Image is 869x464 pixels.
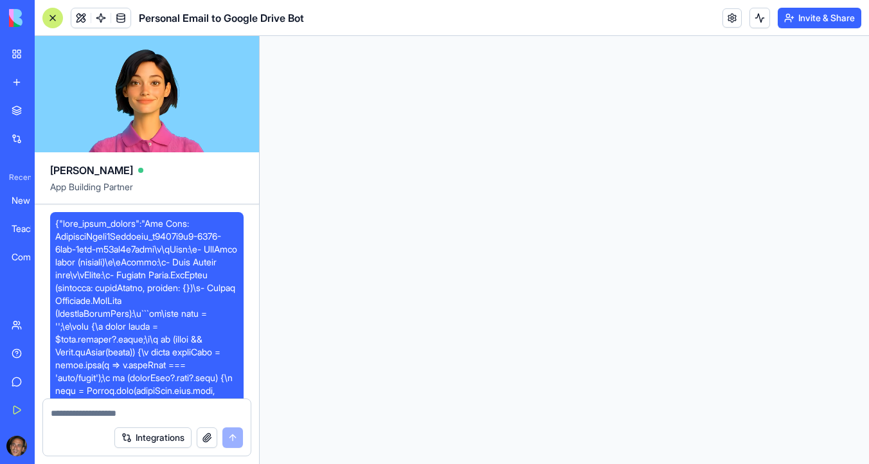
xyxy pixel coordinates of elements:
[50,163,133,178] span: [PERSON_NAME]
[4,188,55,213] a: New App
[6,436,27,456] img: ACg8ocKwlY-G7EnJG7p3bnYwdp_RyFFHyn9MlwQjYsG_56ZlydI1TXjL_Q=s96-c
[778,8,861,28] button: Invite & Share
[12,222,48,235] div: Teacher Hours Management Portal
[4,244,55,270] a: Company Fit and Outreach
[139,10,304,26] span: Personal Email to Google Drive Bot
[50,181,244,204] span: App Building Partner
[12,251,48,263] div: Company Fit and Outreach
[4,172,31,183] span: Recent
[4,216,55,242] a: Teacher Hours Management Portal
[12,194,48,207] div: New App
[9,9,89,27] img: logo
[114,427,192,448] button: Integrations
